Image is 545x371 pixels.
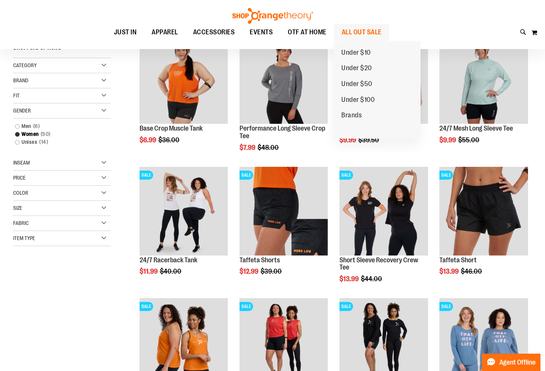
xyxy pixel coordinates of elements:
[13,175,26,181] span: Price
[341,96,375,105] span: Under $100
[13,77,28,83] span: Brand
[358,136,380,144] span: $39.50
[439,167,528,256] img: Main Image of Taffeta Short
[39,130,52,138] span: 50
[239,256,280,264] a: Taffeta Shorts
[458,136,481,144] span: $55.00
[482,354,540,371] button: Agent Offline
[239,167,328,257] a: Product image for Camo Tafetta ShortsSALE
[436,31,532,163] div: product
[13,108,31,114] span: Gender
[336,163,432,302] div: product
[158,136,181,144] span: $36.00
[436,163,532,294] div: product
[342,24,382,41] span: ALL OUT SALE
[13,205,22,211] span: Size
[160,268,183,275] span: $40.00
[261,268,283,275] span: $39.00
[140,35,228,124] img: Product image for Base Crop Muscle Tank
[13,220,29,226] span: Fabric
[236,163,332,294] div: product
[239,35,328,124] img: Product image for Performance Long Sleeve Crop Tee
[140,35,228,125] a: Product image for Base Crop Muscle TankSALE
[341,64,372,74] span: Under $20
[341,111,362,121] span: Brands
[140,125,203,132] a: Base Crop Muscle Tank
[114,24,137,41] span: JUST IN
[341,80,372,89] span: Under $50
[499,359,536,366] span: Agent Offline
[239,302,253,311] span: SALE
[152,24,178,41] span: APPAREL
[13,235,35,241] span: Item Type
[439,136,457,144] span: $9.99
[11,130,105,138] a: Women50
[339,171,353,180] span: SALE
[31,122,42,130] span: 6
[439,167,528,257] a: Main Image of Taffeta ShortSALE
[140,302,153,311] span: SALE
[288,24,327,41] span: OTF AT HOME
[37,138,50,146] span: 14
[339,256,418,271] a: Short Sleeve Recovery Crew Tee
[140,167,228,256] img: 24/7 Racerback Tank
[439,35,528,125] a: 24/7 Mesh Long Sleeve TeeSALE
[140,268,159,275] span: $11.99
[439,256,477,264] a: Taffeta Short
[13,160,30,166] span: Inseam
[13,41,111,58] strong: Shopping Options
[140,256,197,264] a: 24/7 Racerback Tank
[13,92,20,99] span: Fit
[461,268,483,275] span: $46.00
[140,171,153,180] span: SALE
[239,35,328,125] a: Product image for Performance Long Sleeve Crop TeeSALE
[439,268,460,275] span: $13.99
[231,8,314,24] img: Shop Orangetheory
[250,24,273,41] span: EVENTS
[339,136,357,144] span: $9.99
[11,138,105,146] a: Unisex14
[140,136,157,144] span: $6.99
[439,171,453,180] span: SALE
[341,49,371,58] span: Under $10
[339,275,360,283] span: $13.99
[13,190,28,196] span: Color
[239,171,253,180] span: SALE
[339,167,428,256] img: Product image for Short Sleeve Recovery Crew Tee
[239,268,259,275] span: $12.99
[258,144,280,151] span: $48.00
[236,31,332,170] div: product
[439,35,528,124] img: 24/7 Mesh Long Sleeve Tee
[13,62,37,68] span: Category
[361,275,383,283] span: $44.00
[339,167,428,257] a: Product image for Short Sleeve Recovery Crew TeeSALE
[136,31,232,163] div: product
[239,144,256,151] span: $7.99
[193,24,235,41] span: ACCESSORIES
[439,125,513,132] a: 24/7 Mesh Long Sleeve Tee
[140,167,228,257] a: 24/7 Racerback TankSALE
[136,163,232,294] div: product
[439,302,453,311] span: SALE
[239,167,328,256] img: Product image for Camo Tafetta Shorts
[339,302,353,311] span: SALE
[239,125,325,140] a: Performance Long Sleeve Crop Tee
[11,122,105,130] a: Men6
